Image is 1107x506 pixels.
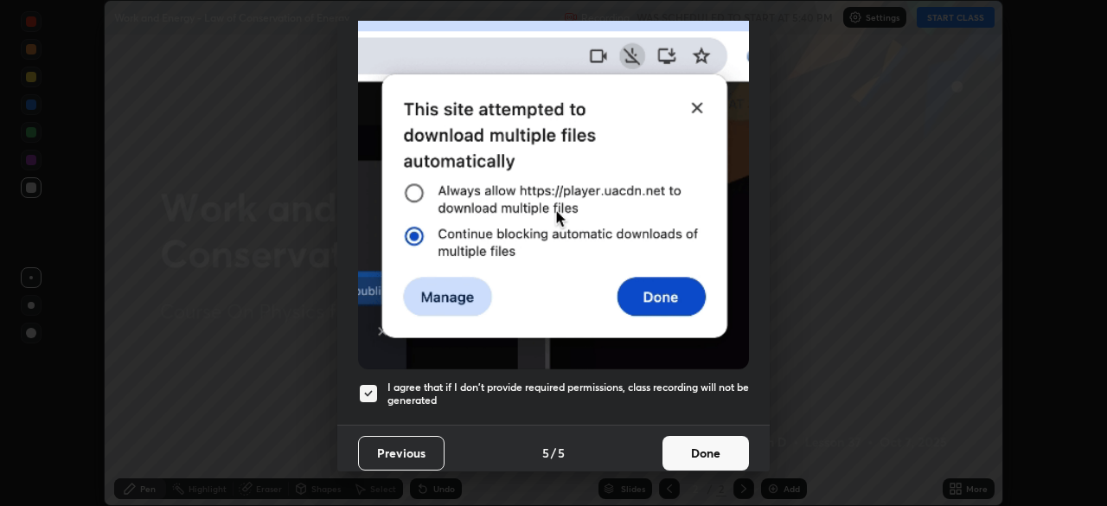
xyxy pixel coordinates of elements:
h5: I agree that if I don't provide required permissions, class recording will not be generated [387,381,749,407]
button: Previous [358,436,445,471]
h4: / [551,444,556,462]
button: Done [662,436,749,471]
h4: 5 [558,444,565,462]
h4: 5 [542,444,549,462]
